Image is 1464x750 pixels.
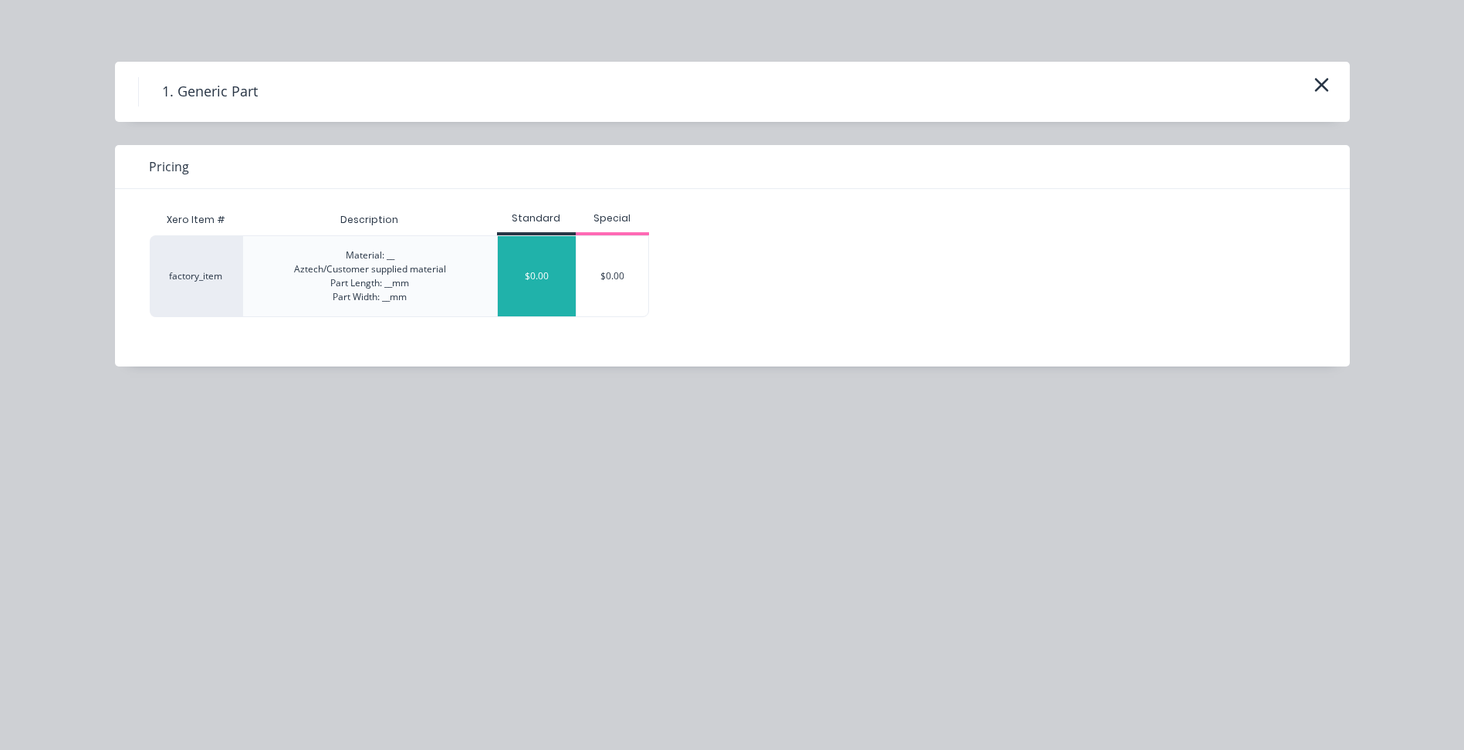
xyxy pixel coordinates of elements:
h4: 1. Generic Part [138,77,281,106]
div: Standard [497,211,576,225]
span: Pricing [149,157,189,176]
div: Description [328,201,411,239]
div: Material: __ Aztech/Customer supplied material Part Length: __mm Part Width: __mm [294,248,446,304]
div: Xero Item # [150,204,242,235]
div: $0.00 [498,236,576,316]
div: $0.00 [576,236,649,316]
div: Special [576,211,650,225]
div: factory_item [150,235,242,317]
